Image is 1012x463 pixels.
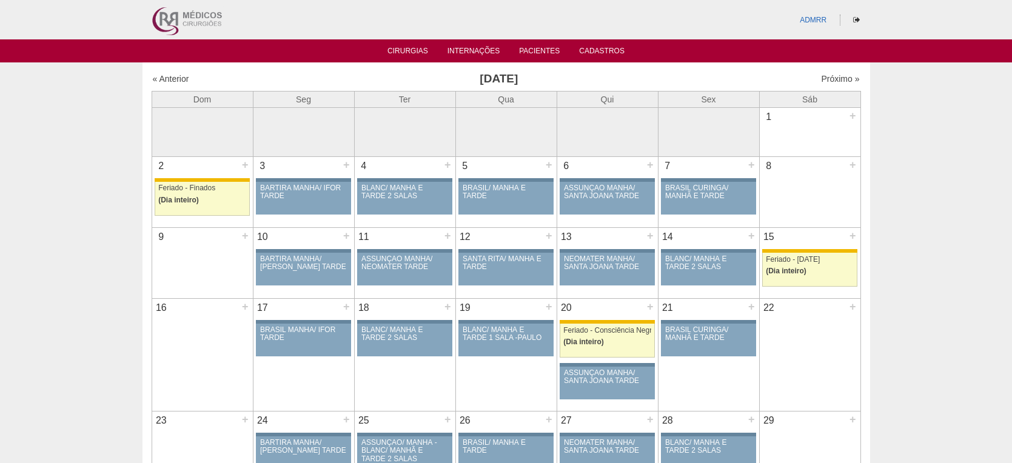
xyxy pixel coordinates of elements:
[152,228,171,246] div: 9
[564,255,651,271] div: NEOMATER MANHÃ/ SANTA JOANA TARDE
[253,411,272,430] div: 24
[458,249,553,253] div: Key: Aviso
[665,326,752,342] div: BRASIL CURINGA/ MANHÃ E TARDE
[557,299,576,317] div: 20
[760,411,779,430] div: 29
[760,157,779,175] div: 8
[443,411,453,427] div: +
[564,369,651,385] div: ASSUNÇÃO MANHÃ/ SANTA JOANA TARDE
[645,228,655,244] div: +
[458,433,553,436] div: Key: Aviso
[155,182,249,216] a: Feriado - Finados (Dia inteiro)
[256,320,350,324] div: Key: Aviso
[560,253,654,285] a: NEOMATER MANHÃ/ SANTA JOANA TARDE
[463,184,549,200] div: BRASIL/ MANHÃ E TARDE
[361,255,448,271] div: ASSUNÇÃO MANHÃ/ NEOMATER TARDE
[760,228,779,246] div: 15
[560,363,654,367] div: Key: Aviso
[658,91,759,107] th: Sex
[260,255,347,271] div: BARTIRA MANHÃ/ [PERSON_NAME] TARDE
[665,439,752,455] div: BLANC/ MANHÃ E TARDE 2 SALAS
[153,74,189,84] a: « Anterior
[152,411,171,430] div: 23
[661,178,756,182] div: Key: Aviso
[354,91,455,107] th: Ter
[557,157,576,175] div: 6
[443,299,453,315] div: +
[455,91,557,107] th: Qua
[563,338,604,346] span: (Dia inteiro)
[760,299,779,317] div: 22
[766,267,806,275] span: (Dia inteiro)
[387,47,428,59] a: Cirurgias
[560,433,654,436] div: Key: Aviso
[746,299,757,315] div: +
[661,182,756,215] a: BRASIL CURINGA/ MANHÃ E TARDE
[458,182,553,215] a: BRASIL/ MANHÃ E TARDE
[256,253,350,285] a: BARTIRA MANHÃ/ [PERSON_NAME] TARDE
[645,411,655,427] div: +
[560,367,654,399] a: ASSUNÇÃO MANHÃ/ SANTA JOANA TARDE
[848,228,858,244] div: +
[564,184,651,200] div: ASSUNÇÃO MANHÃ/ SANTA JOANA TARDE
[560,182,654,215] a: ASSUNÇÃO MANHÃ/ SANTA JOANA TARDE
[848,108,858,124] div: +
[458,178,553,182] div: Key: Aviso
[361,184,448,200] div: BLANC/ MANHÃ E TARDE 2 SALAS
[746,228,757,244] div: +
[253,299,272,317] div: 17
[240,157,250,173] div: +
[557,411,576,430] div: 27
[463,255,549,271] div: SANTA RITA/ MANHÃ E TARDE
[341,299,352,315] div: +
[443,157,453,173] div: +
[658,299,677,317] div: 21
[853,16,860,24] i: Sair
[158,184,246,192] div: Feriado - Finados
[458,253,553,285] a: SANTA RITA/ MANHÃ E TARDE
[253,91,354,107] th: Seg
[456,299,475,317] div: 19
[557,228,576,246] div: 13
[152,91,253,107] th: Dom
[240,228,250,244] div: +
[821,74,859,84] a: Próximo »
[661,253,756,285] a: BLANC/ MANHÃ E TARDE 2 SALAS
[355,228,374,246] div: 11
[560,320,654,324] div: Key: Feriado
[661,320,756,324] div: Key: Aviso
[746,411,757,427] div: +
[848,157,858,173] div: +
[557,91,658,107] th: Qui
[848,411,858,427] div: +
[463,439,549,455] div: BRASIL/ MANHÃ E TARDE
[253,157,272,175] div: 3
[253,228,272,246] div: 10
[665,255,752,271] div: BLANC/ MANHÃ E TARDE 2 SALAS
[762,253,857,287] a: Feriado - [DATE] (Dia inteiro)
[519,47,560,59] a: Pacientes
[661,324,756,356] a: BRASIL CURINGA/ MANHÃ E TARDE
[458,320,553,324] div: Key: Aviso
[456,411,475,430] div: 26
[355,299,374,317] div: 18
[357,249,452,253] div: Key: Aviso
[564,439,651,455] div: NEOMATER MANHÃ/ SANTA JOANA TARDE
[355,157,374,175] div: 4
[240,299,250,315] div: +
[357,253,452,285] a: ASSUNÇÃO MANHÃ/ NEOMATER TARDE
[355,411,374,430] div: 25
[341,228,352,244] div: +
[463,326,549,342] div: BLANC/ MANHÃ E TARDE 1 SALA -PAULO
[256,249,350,253] div: Key: Aviso
[456,157,475,175] div: 5
[447,47,500,59] a: Internações
[341,157,352,173] div: +
[645,299,655,315] div: +
[563,327,651,335] div: Feriado - Consciência Negra
[256,178,350,182] div: Key: Aviso
[240,411,250,427] div: +
[760,108,779,126] div: 1
[544,228,554,244] div: +
[544,157,554,173] div: +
